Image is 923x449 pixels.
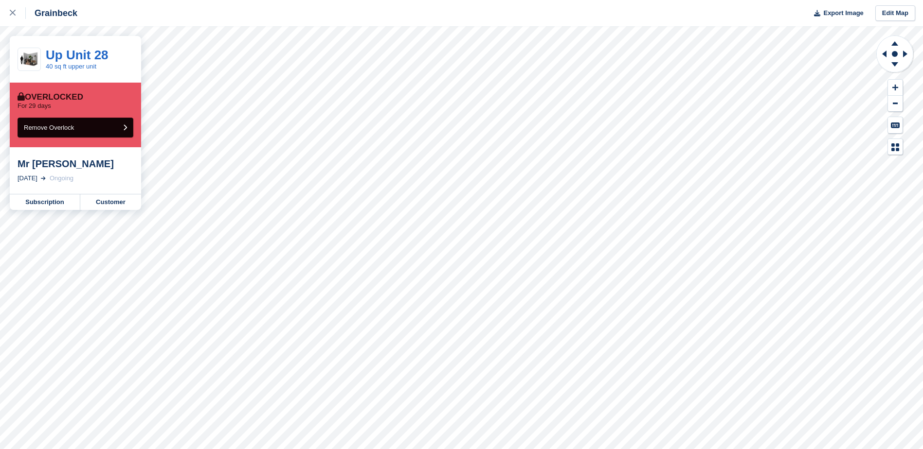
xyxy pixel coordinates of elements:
[888,117,903,133] button: Keyboard Shortcuts
[24,124,74,131] span: Remove Overlock
[80,194,141,210] a: Customer
[18,118,133,138] button: Remove Overlock
[823,8,863,18] span: Export Image
[888,139,903,155] button: Map Legend
[875,5,915,21] a: Edit Map
[18,173,37,183] div: [DATE]
[46,48,109,62] a: Up Unit 28
[18,158,133,170] div: Mr [PERSON_NAME]
[808,5,864,21] button: Export Image
[41,176,46,180] img: arrow-right-light-icn-cde0832a797a2874e46488d9cf13f60e5c3a73dbe684e267c42b8395dfbc2abf.svg
[18,102,51,110] p: For 29 days
[18,92,83,102] div: Overlocked
[888,80,903,96] button: Zoom In
[46,63,96,70] a: 40 sq ft upper unit
[10,194,80,210] a: Subscription
[26,7,77,19] div: Grainbeck
[888,96,903,112] button: Zoom Out
[50,173,73,183] div: Ongoing
[18,51,40,68] img: 40-sqft-unit.jpg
